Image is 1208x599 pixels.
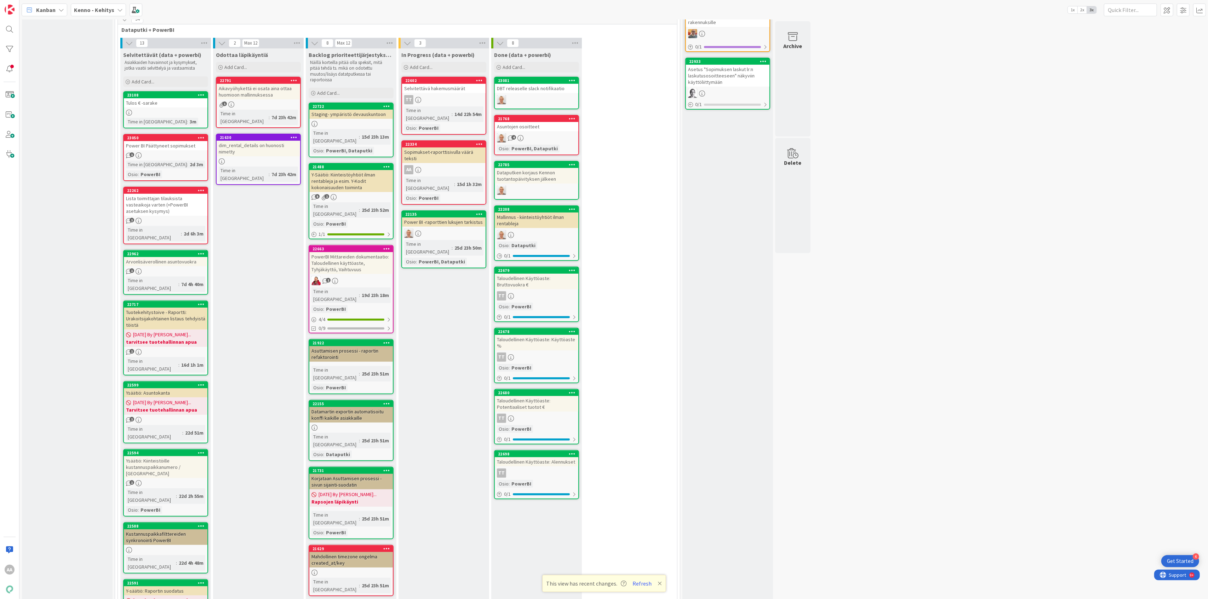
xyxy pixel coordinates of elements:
[127,251,207,256] div: 22962
[494,267,579,322] a: 22679Taloudellinen Käyttöaste: Bruttovuokra €TTOsio:PowerBI0/1
[494,328,579,383] a: 22678Taloudellinen Käyttöaste: Käyttöaste %TTOsio:PowerBI0/1
[179,361,205,369] div: 16d 1h 1m
[313,246,393,251] div: 22663
[494,77,579,109] a: 23081DBT releaselle slack notifikaatioPM
[510,242,537,249] div: Dataputki
[324,147,374,155] div: PowerBI, Dataputki
[495,77,578,93] div: 23081DBT releaselle slack notifikaatio
[497,145,509,152] div: Osio
[417,124,440,132] div: PowerBI
[309,467,394,539] a: 21731Korjataan Asuttamisen prosessi -sivun sijainti-suodatin[DATE] By [PERSON_NAME]...Rapsojen lä...
[179,280,205,288] div: 7d 4h 40m
[311,384,323,391] div: Osio
[405,212,486,217] div: 22135
[124,194,207,216] div: Lista toimittajan tilauksista vasteaikoja varten (+PowerBI asetuksen kysymys)
[416,194,417,202] span: :
[178,361,179,369] span: :
[313,164,393,169] div: 21488
[126,357,178,373] div: Time in [GEOGRAPHIC_DATA]
[309,400,394,461] a: 22155Datamartin exportin automatisoitu konffi kaikille asiakkailleTime in [GEOGRAPHIC_DATA]:25d 2...
[360,291,391,299] div: 19d 23h 18m
[417,258,467,266] div: PowerBI, Dataputki
[124,456,207,478] div: Ysäätiö: Kiinteistöille kustannuspaikkanumero / [GEOGRAPHIC_DATA]
[503,64,525,70] span: Add Card...
[123,134,208,181] a: 23050Power BI Päättyneet sopimuksetTime in [GEOGRAPHIC_DATA]:2d 3mOsio:PowerBI
[495,168,578,184] div: Dataputken korjaus Kennon tuotantopäivityksen jälkeen
[130,218,134,222] span: 1
[309,110,393,119] div: Staging- ympäristö devauskuntoon
[695,101,702,108] span: 0 / 1
[497,95,506,104] img: PM
[497,303,509,310] div: Osio
[130,152,134,157] span: 1
[497,469,506,478] div: TT
[688,89,697,98] img: PH
[402,84,486,93] div: Selvitettävä hakemusmäärät
[495,267,578,289] div: 22679Taloudellinen Käyttöaste: Bruttovuokra €
[309,276,393,285] div: JS
[498,329,578,334] div: 22678
[130,480,134,485] span: 1
[509,480,510,488] span: :
[511,135,516,140] span: 4
[401,210,486,268] a: 22135Power BI -raporttien lukujen tarkistusPMTime in [GEOGRAPHIC_DATA]:25d 23h 50mOsio:PowerBI, D...
[495,335,578,350] div: Taloudellinen Käyttöaste: Käyttöaste %
[497,186,506,195] img: PM
[359,291,360,299] span: :
[126,226,181,242] div: Time in [GEOGRAPHIC_DATA]
[216,77,301,128] a: 22791Aikavyöhykettä ei osata aina ottaa huomioon mallinnuksessaTime in [GEOGRAPHIC_DATA]:7d 23h 42m
[130,268,134,273] span: 1
[498,78,578,83] div: 23081
[124,301,207,330] div: 22717Tuotekehitystoive - Raportti: Urakoitsijakohtainen listaus tehdyistä töistä
[309,170,393,192] div: Y-Säätiö: Kiinteistöyhtiöt ilman rentableja ja esim. Y-Kodit kokonaisuuden toiminta
[498,116,578,121] div: 21768
[126,338,205,345] b: tarvitsee tuotehallinnan apua
[324,384,348,391] div: PowerBI
[182,230,205,238] div: 2d 6h 3m
[695,43,702,51] span: 0 / 1
[498,207,578,212] div: 22208
[686,58,769,87] div: 22933Asetus "Sopimuksen laskut lr:n laskutusosoitteeseen" näkyviin käyttöliittymään
[309,346,393,362] div: Asuttamisen prosessi - raportin refaktorointi
[123,449,208,517] a: 22594Ysäätiö: Kiinteistöille kustannuspaikkanumero / [GEOGRAPHIC_DATA]Time in [GEOGRAPHIC_DATA]:2...
[311,220,323,228] div: Osio
[309,164,393,170] div: 21488
[495,116,578,131] div: 21768Asuntojen osoitteet
[402,217,486,227] div: Power BI -raporttien lukujen tarkistus
[497,364,509,372] div: Osio
[452,244,453,252] span: :
[452,110,453,118] span: :
[311,305,323,313] div: Osio
[453,110,483,118] div: 14d 22h 54m
[402,141,486,147] div: 22334
[504,313,511,321] span: 0 / 1
[497,414,506,423] div: TT
[402,95,486,104] div: TT
[360,206,391,214] div: 25d 23h 52m
[686,29,769,38] div: BN
[402,77,486,84] div: 22602
[309,401,393,407] div: 22155
[319,316,325,323] span: 4 / 4
[216,134,301,185] a: 21630dim_rental_details on huonosti nimettyTime in [GEOGRAPHIC_DATA]:7d 23h 42m
[359,370,360,378] span: :
[685,58,770,110] a: 22933Asetus "Sopimuksen laskut lr:n laskutusosoitteeseen" näkyviin käyttöliittymäänPH0/1
[495,213,578,228] div: Mallinnus - kiinteistöyhtiöt ilman rentableja
[495,162,578,168] div: 22785
[504,252,511,260] span: 0 / 1
[404,165,413,174] div: AA
[404,258,416,266] div: Osio
[402,229,486,238] div: PM
[36,6,56,14] span: Kanban
[130,417,134,421] span: 1
[309,467,393,474] div: 21731
[126,406,205,413] b: Tarvitsee tuotehallinnan apua
[269,114,270,121] span: :
[127,188,207,193] div: 22262
[404,95,413,104] div: TT
[495,230,578,239] div: PM
[509,364,510,372] span: :
[455,180,483,188] div: 15d 1h 32m
[217,134,300,156] div: 21630dim_rental_details on huonosti nimetty
[689,59,769,64] div: 22933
